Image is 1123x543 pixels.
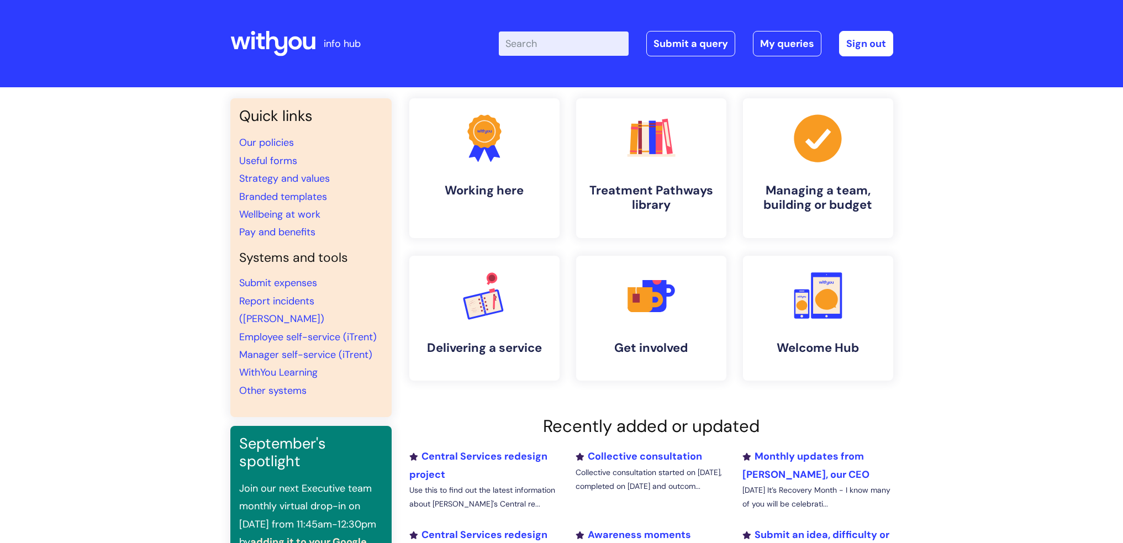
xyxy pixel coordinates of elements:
p: Use this to find out the latest information about [PERSON_NAME]'s Central re... [409,483,560,511]
h4: Delivering a service [418,341,551,355]
a: Treatment Pathways library [576,98,726,238]
a: Submit a query [646,31,735,56]
a: Get involved [576,256,726,381]
a: Managing a team, building or budget [743,98,893,238]
a: Welcome Hub [743,256,893,381]
a: Monthly updates from [PERSON_NAME], our CEO [742,450,869,481]
a: Central Services redesign project [409,450,547,481]
a: Other systems [239,384,307,397]
h3: September's spotlight [239,435,383,471]
a: Delivering a service [409,256,560,381]
input: Search [499,31,629,56]
h2: Recently added or updated [409,416,893,436]
a: Report incidents ([PERSON_NAME]) [239,294,324,325]
a: Wellbeing at work [239,208,320,221]
a: Employee self-service (iTrent) [239,330,377,344]
h4: Working here [418,183,551,198]
a: Pay and benefits [239,225,315,239]
a: Submit expenses [239,276,317,289]
a: WithYou Learning [239,366,318,379]
p: Collective consultation started on [DATE], completed on [DATE] and outcom... [576,466,726,493]
a: Strategy and values [239,172,330,185]
a: Working here [409,98,560,238]
a: Our policies [239,136,294,149]
h4: Get involved [585,341,718,355]
div: | - [499,31,893,56]
a: Sign out [839,31,893,56]
h4: Systems and tools [239,250,383,266]
a: Collective consultation [576,450,702,463]
a: Manager self-service (iTrent) [239,348,372,361]
p: info hub [324,35,361,52]
p: [DATE] It’s Recovery Month - I know many of you will be celebrati... [742,483,893,511]
h3: Quick links [239,107,383,125]
a: Branded templates [239,190,327,203]
h4: Welcome Hub [752,341,884,355]
a: Awareness moments [576,528,691,541]
a: Useful forms [239,154,297,167]
a: My queries [753,31,821,56]
h4: Treatment Pathways library [585,183,718,213]
h4: Managing a team, building or budget [752,183,884,213]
